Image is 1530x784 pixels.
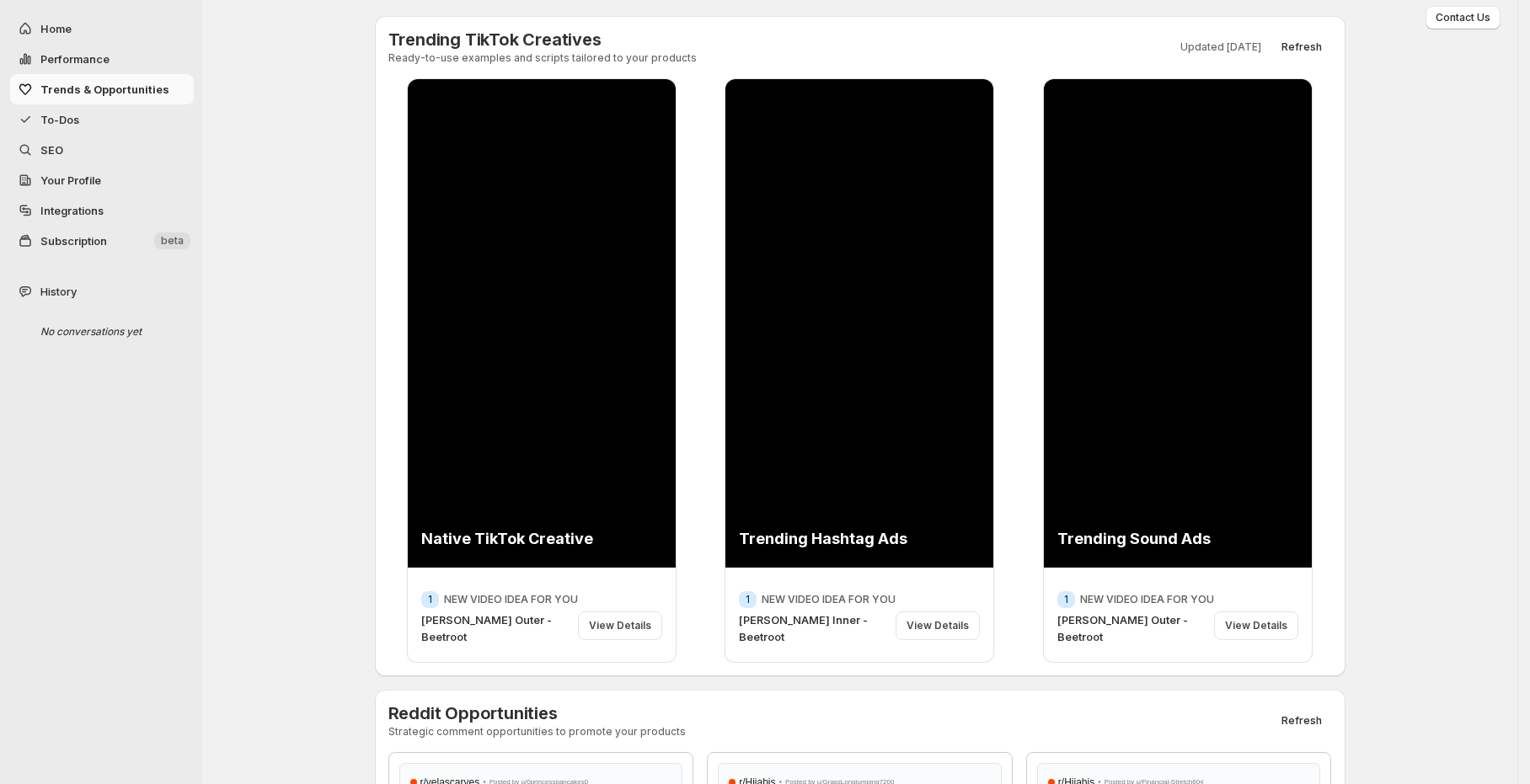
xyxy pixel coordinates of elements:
span: Home [40,22,72,35]
span: Contact Us [1436,11,1490,24]
span: 1 [1064,593,1068,606]
span: beta [161,234,184,248]
p: Updated [DATE] [1180,40,1261,54]
p: Ready-to-use examples and scripts tailored to your products [388,51,697,65]
button: Trends & Opportunities [10,74,194,104]
span: Performance [40,52,110,66]
span: Refresh [1281,714,1322,728]
p: NEW VIDEO IDEA FOR YOU [762,593,896,606]
span: Integrations [40,204,104,217]
span: Trends & Opportunities [40,83,169,96]
div: View Details [1214,611,1298,640]
div: View details for Amal Abaya Inner - Beetroot [725,78,994,663]
iframe: TikTok Video [725,74,995,573]
span: SEO [40,143,63,157]
span: History [40,283,77,300]
h3: Trending TikTok Creatives [388,29,697,50]
p: [PERSON_NAME] Outer - Beetroot [1057,611,1207,645]
a: Your Profile [10,165,194,195]
button: Subscription [10,226,194,256]
iframe: TikTok Video [407,74,677,573]
button: Performance [10,44,194,74]
div: View details for Amal Abaya Outer - Beetroot [407,78,677,663]
div: Trending Sound Ads [1057,528,1239,549]
div: View details for Amal Abaya Outer - Beetroot [1043,78,1313,663]
button: Refresh [1271,35,1332,59]
p: NEW VIDEO IDEA FOR YOU [444,593,578,606]
button: Refresh [1271,709,1332,733]
span: 1 [428,593,432,606]
div: View Details [578,611,662,640]
p: NEW VIDEO IDEA FOR YOU [1080,593,1214,606]
span: Refresh [1281,40,1322,54]
p: [PERSON_NAME] Inner - Beetroot [739,611,889,645]
h3: Reddit Opportunities [388,703,686,723]
button: Home [10,13,194,44]
a: SEO [10,135,194,165]
span: To-Dos [40,113,79,126]
p: Strategic comment opportunities to promote your products [388,725,686,739]
div: No conversations yet [27,317,187,347]
span: Your Profile [40,173,101,187]
span: 1 [746,593,750,606]
button: Contact Us [1426,6,1501,29]
iframe: TikTok Video [1042,74,1313,573]
div: Native TikTok Creative [421,528,603,549]
button: To-Dos [10,104,194,135]
div: Trending Hashtag Ads [739,528,921,549]
span: Subscription [40,234,107,248]
p: [PERSON_NAME] Outer - Beetroot [421,611,571,645]
a: Integrations [10,195,194,226]
div: View Details [896,611,980,640]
